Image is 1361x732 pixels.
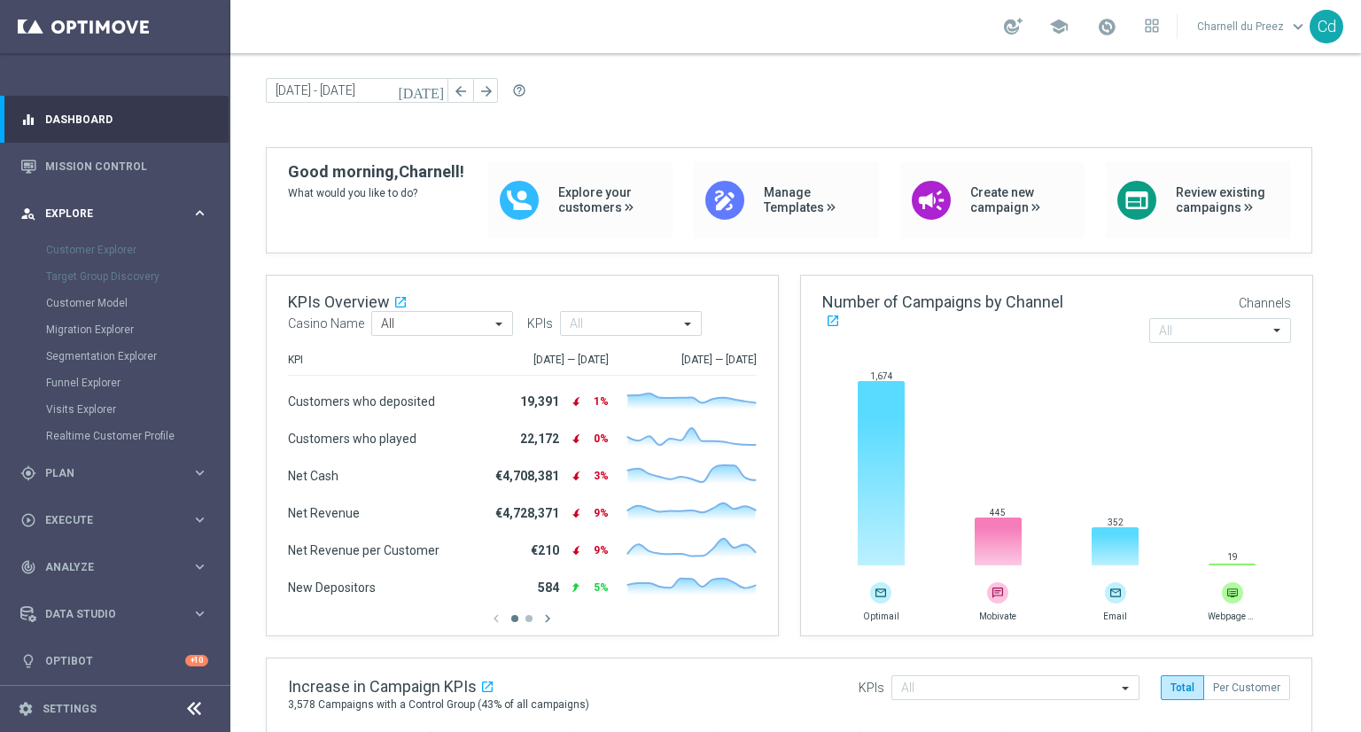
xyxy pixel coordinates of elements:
a: Migration Explorer [46,323,184,337]
i: lightbulb [20,653,36,669]
div: Customer Explorer [46,237,229,263]
div: Plan [20,465,191,481]
a: Customer Model [46,296,184,310]
a: Charnell du Preezkeyboard_arrow_down [1195,13,1310,40]
button: equalizer Dashboard [19,113,209,127]
a: Segmentation Explorer [46,349,184,363]
span: keyboard_arrow_down [1288,17,1308,36]
i: keyboard_arrow_right [191,558,208,575]
i: keyboard_arrow_right [191,605,208,622]
div: Funnel Explorer [46,370,229,396]
button: gps_fixed Plan keyboard_arrow_right [19,466,209,480]
i: track_changes [20,559,36,575]
span: Analyze [45,562,191,572]
button: play_circle_outline Execute keyboard_arrow_right [19,513,209,527]
button: Mission Control [19,160,209,174]
a: Visits Explorer [46,402,184,417]
div: Customer Model [46,290,229,316]
i: gps_fixed [20,465,36,481]
div: Data Studio [20,606,191,622]
a: Optibot [45,637,185,684]
i: keyboard_arrow_right [191,464,208,481]
i: keyboard_arrow_right [191,205,208,222]
button: lightbulb Optibot +10 [19,654,209,668]
div: Dashboard [20,96,208,143]
div: Mission Control [20,143,208,190]
a: Funnel Explorer [46,376,184,390]
a: Dashboard [45,96,208,143]
div: Migration Explorer [46,316,229,343]
i: equalizer [20,112,36,128]
div: Realtime Customer Profile [46,423,229,449]
div: Analyze [20,559,191,575]
div: +10 [185,655,208,666]
div: Optibot [20,637,208,684]
i: person_search [20,206,36,222]
i: settings [18,701,34,717]
div: Execute [20,512,191,528]
i: keyboard_arrow_right [191,511,208,528]
div: Visits Explorer [46,396,229,423]
span: Plan [45,468,191,479]
div: Target Group Discovery [46,263,229,290]
div: Explore [20,206,191,222]
button: person_search Explore keyboard_arrow_right [19,206,209,221]
div: Cd [1310,10,1343,43]
i: play_circle_outline [20,512,36,528]
span: school [1049,17,1069,36]
a: Realtime Customer Profile [46,429,184,443]
span: Explore [45,208,191,219]
a: Mission Control [45,143,208,190]
button: track_changes Analyze keyboard_arrow_right [19,560,209,574]
span: Data Studio [45,609,191,619]
a: Settings [43,704,97,714]
div: Segmentation Explorer [46,343,229,370]
span: Execute [45,515,191,526]
button: Data Studio keyboard_arrow_right [19,607,209,621]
